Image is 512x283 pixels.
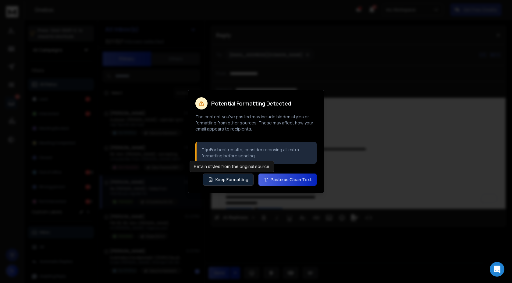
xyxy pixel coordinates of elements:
[490,262,504,277] div: Open Intercom Messenger
[258,174,317,186] button: Paste as Clean Text
[195,114,317,132] p: The content you've pasted may include hidden styles or formatting from other sources. These may a...
[203,174,254,186] button: Keep Formatting
[211,101,291,106] h2: Potential Formatting Detected
[201,147,210,152] strong: Tip:
[201,147,312,159] p: For best results, consider removing all extra formatting before sending.
[190,161,274,172] div: Retain styles from the original source.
